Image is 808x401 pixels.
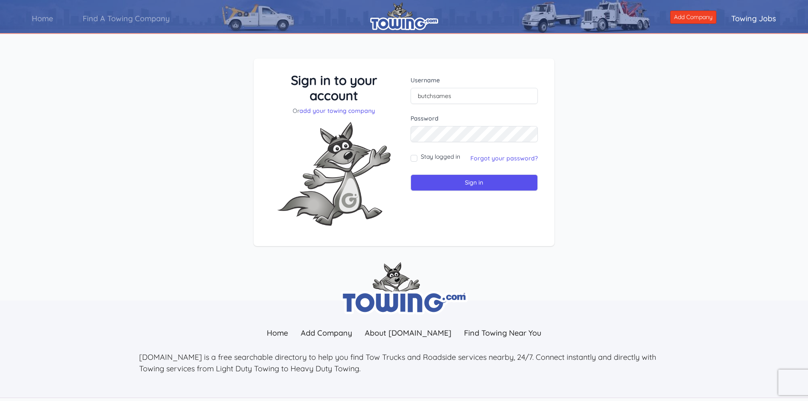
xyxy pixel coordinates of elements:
a: Find Towing Near You [458,324,548,342]
label: Username [411,76,538,84]
a: add your towing company [299,107,375,115]
label: Password [411,114,538,123]
a: Add Company [294,324,358,342]
img: towing [341,262,468,314]
a: About [DOMAIN_NAME] [358,324,458,342]
p: Or [270,107,398,115]
a: Find A Towing Company [68,6,185,31]
a: Home [17,6,68,31]
p: [DOMAIN_NAME] is a free searchable directory to help you find Tow Trucks and Roadside services ne... [139,351,669,374]
a: Forgot your password? [470,154,538,162]
a: Home [260,324,294,342]
img: Fox-Excited.png [270,115,397,233]
label: Stay logged in [421,152,460,161]
img: logo.png [370,2,438,30]
a: Add Company [670,11,716,24]
a: Towing Jobs [716,6,791,31]
input: Sign in [411,174,538,191]
h3: Sign in to your account [270,73,398,103]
